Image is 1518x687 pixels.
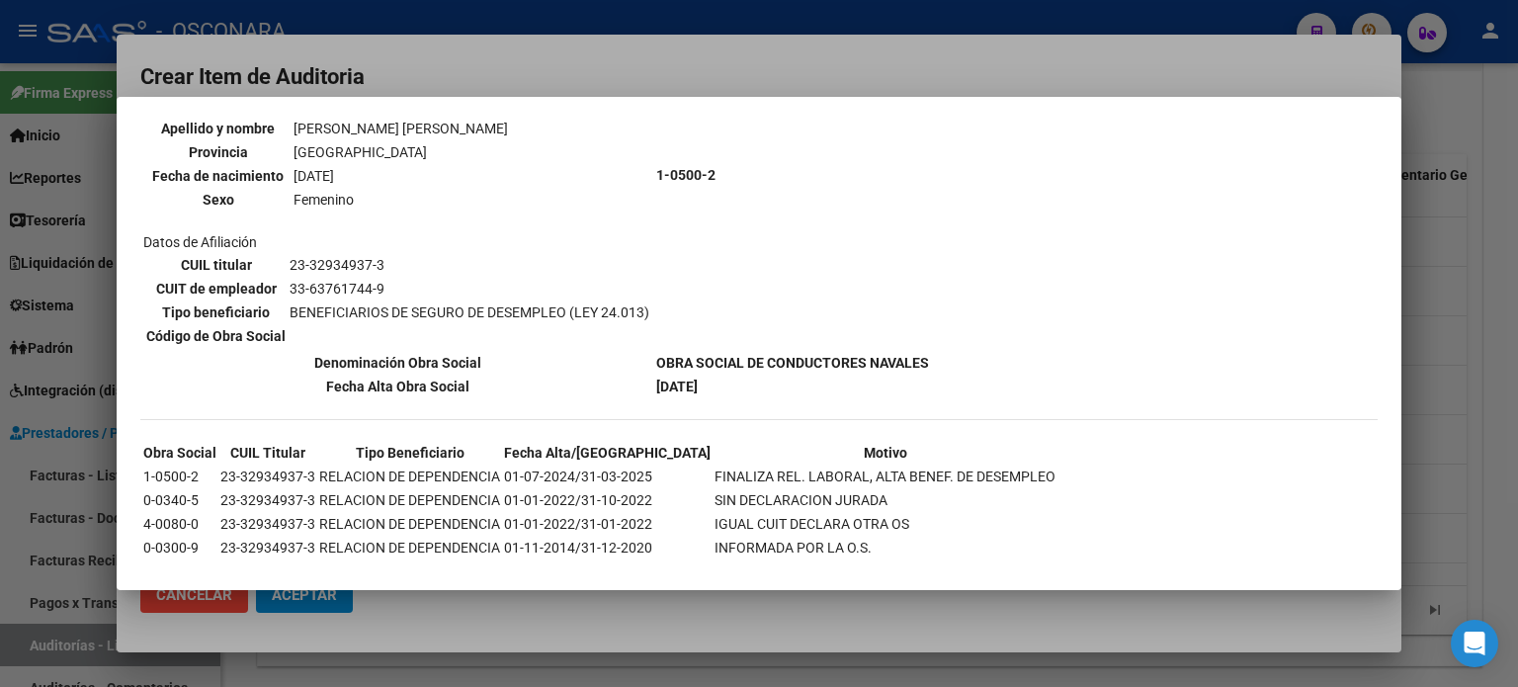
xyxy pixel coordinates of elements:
td: 23-32934937-3 [289,254,650,276]
th: CUIL titular [145,254,287,276]
td: FINALIZA REL. LABORAL, ALTA BENEF. DE DESEMPLEO [714,466,1056,487]
th: CUIT de empleador [145,278,287,300]
td: 23-32934937-3 [219,537,316,558]
td: [GEOGRAPHIC_DATA] [293,141,521,163]
td: SIN DECLARACION JURADA [714,489,1056,511]
td: 23-32934937-3 [219,513,316,535]
td: BENEFICIARIOS DE SEGURO DE DESEMPLEO (LEY 24.013) [289,301,650,323]
div: Open Intercom Messenger [1451,620,1498,667]
th: Denominación Obra Social [142,352,653,374]
td: 4-0080-0 [142,513,217,535]
td: RELACION DE DEPENDENCIA [318,489,501,511]
b: OBRA SOCIAL DE CONDUCTORES NAVALES [656,355,929,371]
td: 01-01-2022/31-10-2022 [503,489,712,511]
td: RELACION DE DEPENDENCIA [318,537,501,558]
th: Tipo Beneficiario [318,442,501,464]
th: Obra Social [142,442,217,464]
td: [PERSON_NAME] [PERSON_NAME] [293,118,521,139]
th: Apellido y nombre [145,118,291,139]
td: 0-0340-5 [142,489,217,511]
td: 01-11-2014/31-12-2020 [503,537,712,558]
th: CUIL Titular [219,442,316,464]
b: [DATE] [656,379,698,394]
td: [DATE] [293,165,521,187]
td: Femenino [293,189,521,211]
td: 1-0500-2 [142,466,217,487]
td: 0-0300-9 [142,537,217,558]
th: Sexo [145,189,291,211]
td: 01-07-2024/31-03-2025 [503,466,712,487]
th: Fecha de nacimiento [145,165,291,187]
th: Fecha Alta Obra Social [142,376,653,397]
td: RELACION DE DEPENDENCIA [318,513,501,535]
th: Provincia [145,141,291,163]
b: 1-0500-2 [656,167,716,183]
td: 23-32934937-3 [219,489,316,511]
th: Código de Obra Social [145,325,287,347]
td: 33-63761744-9 [289,278,650,300]
th: Motivo [714,442,1056,464]
td: 23-32934937-3 [219,466,316,487]
td: IGUAL CUIT DECLARA OTRA OS [714,513,1056,535]
td: 01-01-2022/31-01-2022 [503,513,712,535]
th: Tipo beneficiario [145,301,287,323]
td: INFORMADA POR LA O.S. [714,537,1056,558]
th: Fecha Alta/[GEOGRAPHIC_DATA] [503,442,712,464]
td: RELACION DE DEPENDENCIA [318,466,501,487]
